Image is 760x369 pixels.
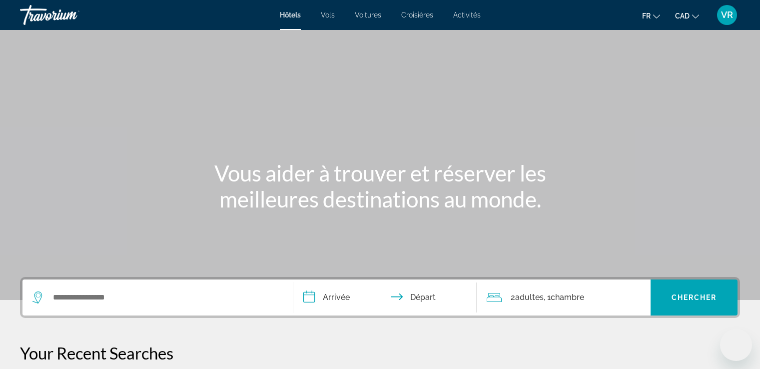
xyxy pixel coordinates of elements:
a: Voitures [355,11,381,19]
span: 2 [511,290,544,304]
button: Chercher [651,279,738,315]
span: Adultes [515,292,544,302]
a: Vols [321,11,335,19]
a: Travorium [20,2,120,28]
span: Chercher [672,293,717,301]
button: Change currency [675,8,699,23]
p: Your Recent Searches [20,343,740,363]
button: Check in and out dates [293,279,477,315]
span: Chambre [551,292,584,302]
a: Activités [453,11,481,19]
h1: Vous aider à trouver et réserver les meilleures destinations au monde. [193,160,568,212]
iframe: Bouton de lancement de la fenêtre de messagerie [720,329,752,361]
span: CAD [675,12,690,20]
button: User Menu [714,4,740,25]
div: Search widget [22,279,738,315]
span: fr [642,12,651,20]
button: Travelers: 2 adults, 0 children [477,279,651,315]
span: VR [721,10,733,20]
a: Hôtels [280,11,301,19]
a: Croisières [401,11,433,19]
span: , 1 [544,290,584,304]
button: Change language [642,8,660,23]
